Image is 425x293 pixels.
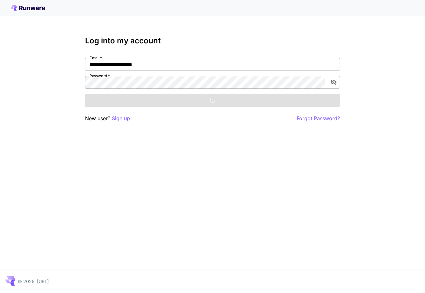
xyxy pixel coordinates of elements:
button: toggle password visibility [328,77,339,88]
button: Forgot Password? [297,114,340,122]
h3: Log into my account [85,36,340,45]
label: Password [90,73,110,78]
p: New user? [85,114,130,122]
button: Sign up [112,114,130,122]
label: Email [90,55,102,61]
p: © 2025, [URL] [18,278,49,285]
